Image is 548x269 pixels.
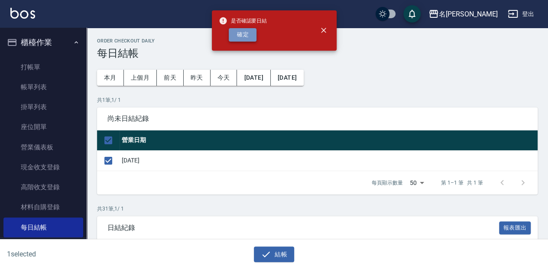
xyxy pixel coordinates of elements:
button: 報表匯出 [499,221,531,235]
button: 上個月 [124,70,157,86]
button: 結帳 [254,246,294,263]
a: 材料自購登錄 [3,197,83,217]
a: 營業儀表板 [3,137,83,157]
a: 帳單列表 [3,77,83,97]
span: 是否確認要日結 [219,16,267,25]
a: 報表匯出 [499,223,531,231]
h3: 每日結帳 [97,47,538,59]
span: 尚未日結紀錄 [107,114,527,123]
th: 營業日期 [120,130,538,151]
button: 確定 [229,28,256,42]
a: 座位開單 [3,117,83,137]
button: save [403,5,421,23]
a: 排班表 [3,237,83,257]
p: 每頁顯示數量 [372,179,403,187]
img: Logo [10,8,35,19]
td: [DATE] [120,150,538,171]
a: 掛單列表 [3,97,83,117]
div: 名[PERSON_NAME] [439,9,497,19]
button: 本月 [97,70,124,86]
button: 登出 [504,6,538,22]
span: 日結紀錄 [107,224,499,232]
a: 高階收支登錄 [3,177,83,197]
p: 共 1 筆, 1 / 1 [97,96,538,104]
a: 現金收支登錄 [3,157,83,177]
p: 第 1–1 筆 共 1 筆 [441,179,483,187]
button: close [314,21,333,40]
button: [DATE] [271,70,304,86]
button: 名[PERSON_NAME] [425,5,501,23]
div: 50 [406,171,427,194]
a: 每日結帳 [3,217,83,237]
button: 櫃檯作業 [3,31,83,54]
button: [DATE] [237,70,270,86]
button: 今天 [211,70,237,86]
h2: Order checkout daily [97,38,538,44]
p: 共 31 筆, 1 / 1 [97,205,538,213]
button: 昨天 [184,70,211,86]
h6: 1 selected [7,249,135,259]
a: 打帳單 [3,57,83,77]
button: 前天 [157,70,184,86]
